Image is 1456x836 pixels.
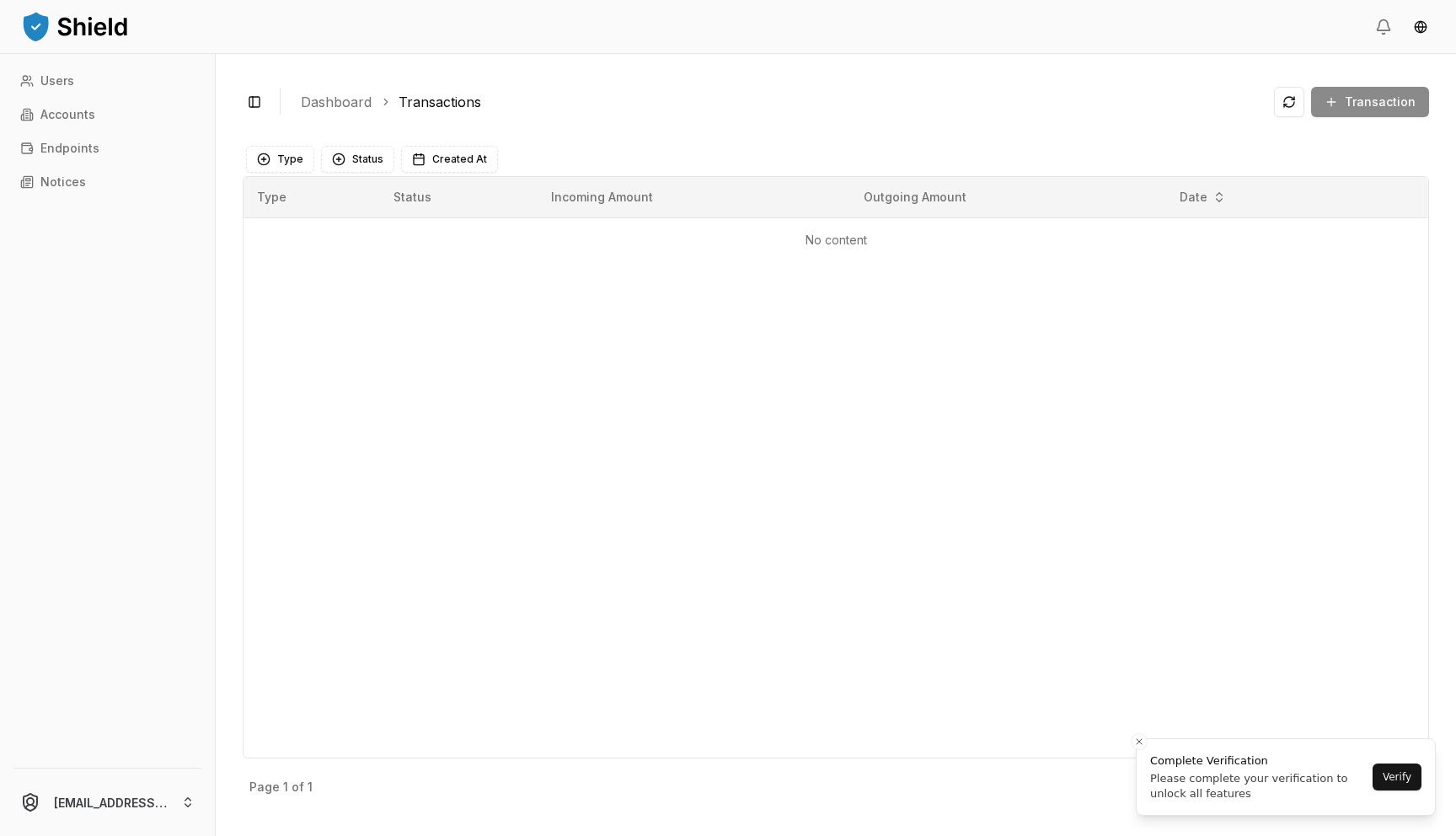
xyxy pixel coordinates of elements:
[246,146,314,173] button: Type
[301,92,1261,112] nav: breadcrumb
[13,67,201,94] a: Users
[244,177,380,217] th: Type
[13,169,201,196] a: Notices
[7,775,208,829] button: [EMAIL_ADDRESS][DOMAIN_NAME]
[850,177,1164,217] th: Outgoing Amount
[40,176,86,188] p: Notices
[249,781,280,793] p: Page
[283,781,288,793] p: 1
[1173,184,1233,211] button: Date
[538,177,850,217] th: Incoming Amount
[1150,771,1368,801] div: Please complete your verification to unlock all features
[308,781,313,793] p: 1
[399,92,481,112] a: Transactions
[401,146,498,173] button: Created At
[40,75,74,87] p: Users
[301,92,372,112] a: Dashboard
[1373,764,1421,790] button: Verify
[40,142,99,154] p: Endpoints
[257,232,1415,249] p: No content
[54,794,168,812] p: [EMAIL_ADDRESS][DOMAIN_NAME]
[13,135,201,162] a: Endpoints
[1150,753,1368,769] div: Complete Verification
[13,101,201,128] a: Accounts
[432,153,487,166] span: Created At
[20,9,130,43] img: ShieldPay Logo
[292,781,304,793] p: of
[1131,733,1148,750] button: Close toast
[40,109,95,121] p: Accounts
[380,177,538,217] th: Status
[321,146,394,173] button: Status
